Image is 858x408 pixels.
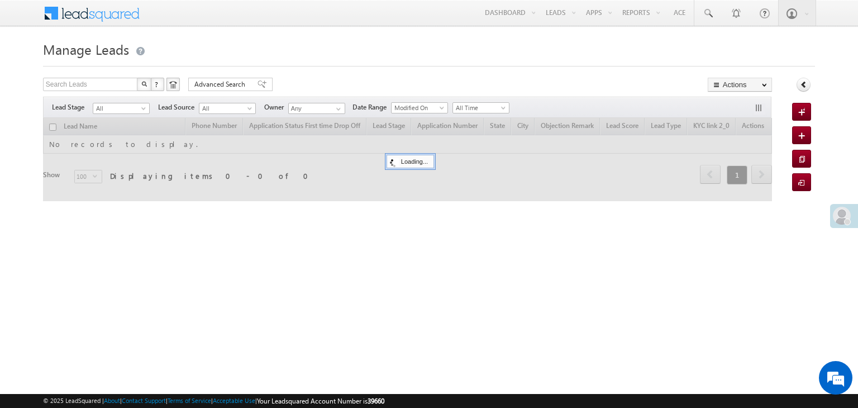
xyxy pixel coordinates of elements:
span: Lead Stage [52,102,93,112]
span: All Time [453,103,506,113]
a: Modified On [391,102,448,113]
a: All [93,103,150,114]
div: Loading... [387,155,434,168]
a: Show All Items [330,103,344,115]
span: Advanced Search [194,79,249,89]
span: Lead Source [158,102,199,112]
span: © 2025 LeadSquared | | | | | [43,396,384,406]
span: 39660 [368,397,384,405]
span: Modified On [392,103,445,113]
span: Your Leadsquared Account Number is [257,397,384,405]
input: Type to Search [288,103,345,114]
a: Acceptable Use [213,397,255,404]
a: Terms of Service [168,397,211,404]
span: All [199,103,252,113]
a: All [199,103,256,114]
span: All [93,103,146,113]
button: ? [151,78,164,91]
img: Search [141,81,147,87]
button: Actions [708,78,772,92]
span: Owner [264,102,288,112]
span: ? [155,79,160,89]
a: Contact Support [122,397,166,404]
a: All Time [452,102,509,113]
span: Date Range [352,102,391,112]
a: About [104,397,120,404]
span: Manage Leads [43,40,129,58]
